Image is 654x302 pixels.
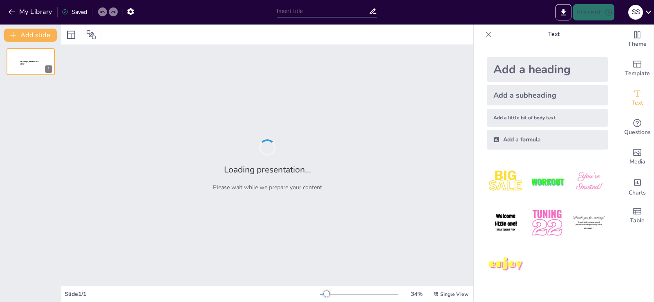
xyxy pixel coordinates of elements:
[7,48,55,75] div: 1
[621,113,654,142] div: Get real-time input from your audience
[628,5,643,20] div: S S
[570,204,608,242] img: 6.jpeg
[213,183,322,191] p: Please wait while we prepare your content
[487,109,608,127] div: Add a little bit of body text
[621,54,654,83] div: Add ready made slides
[628,4,643,20] button: S S
[86,30,96,40] span: Position
[621,83,654,113] div: Add text boxes
[440,291,468,298] span: Single View
[624,128,651,137] span: Questions
[6,5,56,18] button: My Library
[487,57,608,82] div: Add a heading
[630,216,645,225] span: Table
[528,204,566,242] img: 5.jpeg
[65,290,320,298] div: Slide 1 / 1
[224,164,311,175] h2: Loading presentation...
[621,25,654,54] div: Change the overall theme
[487,246,525,284] img: 7.jpeg
[629,157,645,166] span: Media
[277,5,369,17] input: Insert title
[407,290,426,298] div: 34 %
[570,163,608,201] img: 3.jpeg
[528,163,566,201] img: 2.jpeg
[4,29,57,42] button: Add slide
[487,130,608,150] div: Add a formula
[621,201,654,230] div: Add a table
[62,8,87,16] div: Saved
[45,65,52,73] div: 1
[495,25,613,44] p: Text
[629,188,646,197] span: Charts
[628,40,647,49] span: Theme
[555,4,571,20] button: Export to PowerPoint
[621,142,654,172] div: Add images, graphics, shapes or video
[625,69,650,78] span: Template
[621,172,654,201] div: Add charts and graphs
[487,163,525,201] img: 1.jpeg
[487,204,525,242] img: 4.jpeg
[487,85,608,105] div: Add a subheading
[65,28,78,41] div: Layout
[632,98,643,107] span: Text
[573,4,614,20] button: Present
[20,60,38,65] span: Sendsteps presentation editor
